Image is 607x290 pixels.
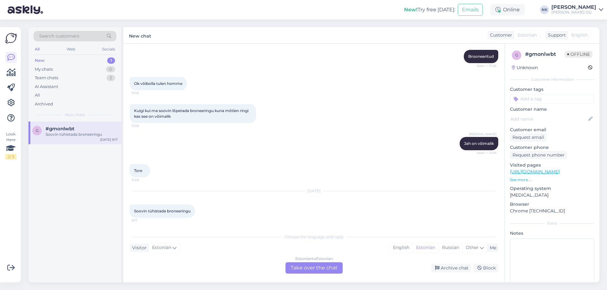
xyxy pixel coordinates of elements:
[510,86,594,93] p: Customer tags
[551,5,603,15] a: [PERSON_NAME][PERSON_NAME] OÜ
[458,4,483,16] button: Emails
[35,75,58,81] div: Team chats
[134,209,191,213] span: Soovin tühistada broneeringu
[473,151,496,155] span: Seen ✓ 11:49
[510,133,547,142] div: Request email
[525,50,565,58] div: # gmonlwbt
[132,123,155,128] span: 11:48
[35,92,40,98] div: All
[130,245,147,251] div: Visitor
[490,4,525,15] div: Online
[35,66,53,73] div: My chats
[35,84,58,90] div: AI Assistant
[510,208,594,214] p: Chrome [TECHNICAL_ID]
[130,234,498,240] div: Choose the language and reply
[510,144,594,151] p: Customer phone
[431,264,471,272] div: Archive chat
[510,192,594,198] p: [MEDICAL_DATA]
[134,168,142,173] span: Tore
[34,45,41,53] div: All
[295,256,333,262] div: Estonian to Estonian
[130,188,498,194] div: [DATE]
[510,94,594,104] input: Add a tag
[510,201,594,208] p: Browser
[474,264,498,272] div: Block
[510,177,594,183] p: See more ...
[545,32,566,38] div: Support
[65,45,77,53] div: Web
[5,32,17,44] img: Askly Logo
[510,115,587,122] input: Add name
[466,245,479,250] span: Other
[106,66,115,73] div: 0
[510,106,594,113] p: Customer name
[39,33,79,39] span: Search customers
[413,243,438,252] div: Estonian
[134,108,249,119] span: Kuigi kui ma soovin lõpetada broneeringu kuna mõtlen ringi kas see on võimalik
[510,127,594,133] p: Customer email
[515,53,518,57] span: g
[5,154,16,160] div: 2 / 3
[510,162,594,169] p: Visited pages
[468,54,494,59] span: Brooneeritud
[510,185,594,192] p: Operating system
[571,32,588,38] span: English
[469,132,496,137] span: [PERSON_NAME]
[101,45,116,53] div: Socials
[404,6,455,14] div: Try free [DATE]:
[46,132,118,137] div: Soovin tühistada broneeringu
[518,32,537,38] span: Estonian
[565,51,592,58] span: Offline
[152,244,171,251] span: Estonian
[487,245,496,251] div: Me
[510,151,567,159] div: Request phone number
[107,75,115,81] div: 2
[464,141,494,146] span: Jah on võimalik
[473,63,496,68] span: Seen ✓ 11:46
[129,31,151,39] label: New chat
[5,131,16,160] div: Look Here
[100,137,118,142] div: [DATE] 9:17
[285,262,343,274] div: Take over the chat
[65,112,85,118] span: New chats
[46,126,74,132] span: #gmonlwbt
[107,57,115,64] div: 1
[438,243,462,252] div: Russian
[35,57,45,64] div: New
[510,77,594,82] div: Customer information
[510,230,594,237] p: Notes
[540,5,549,14] div: NK
[551,5,596,10] div: [PERSON_NAME]
[134,81,182,86] span: Ok võibolla tulen homme
[36,128,39,133] span: g
[551,10,596,15] div: [PERSON_NAME] OÜ
[132,91,155,95] span: 11:46
[510,169,560,175] a: [URL][DOMAIN_NAME]
[512,64,538,71] div: Unknown
[404,7,418,13] b: New!
[390,243,413,252] div: English
[35,101,53,107] div: Archived
[132,178,155,182] span: 11:49
[132,218,155,223] span: 9:17
[510,221,594,226] div: Extra
[487,32,512,38] div: Customer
